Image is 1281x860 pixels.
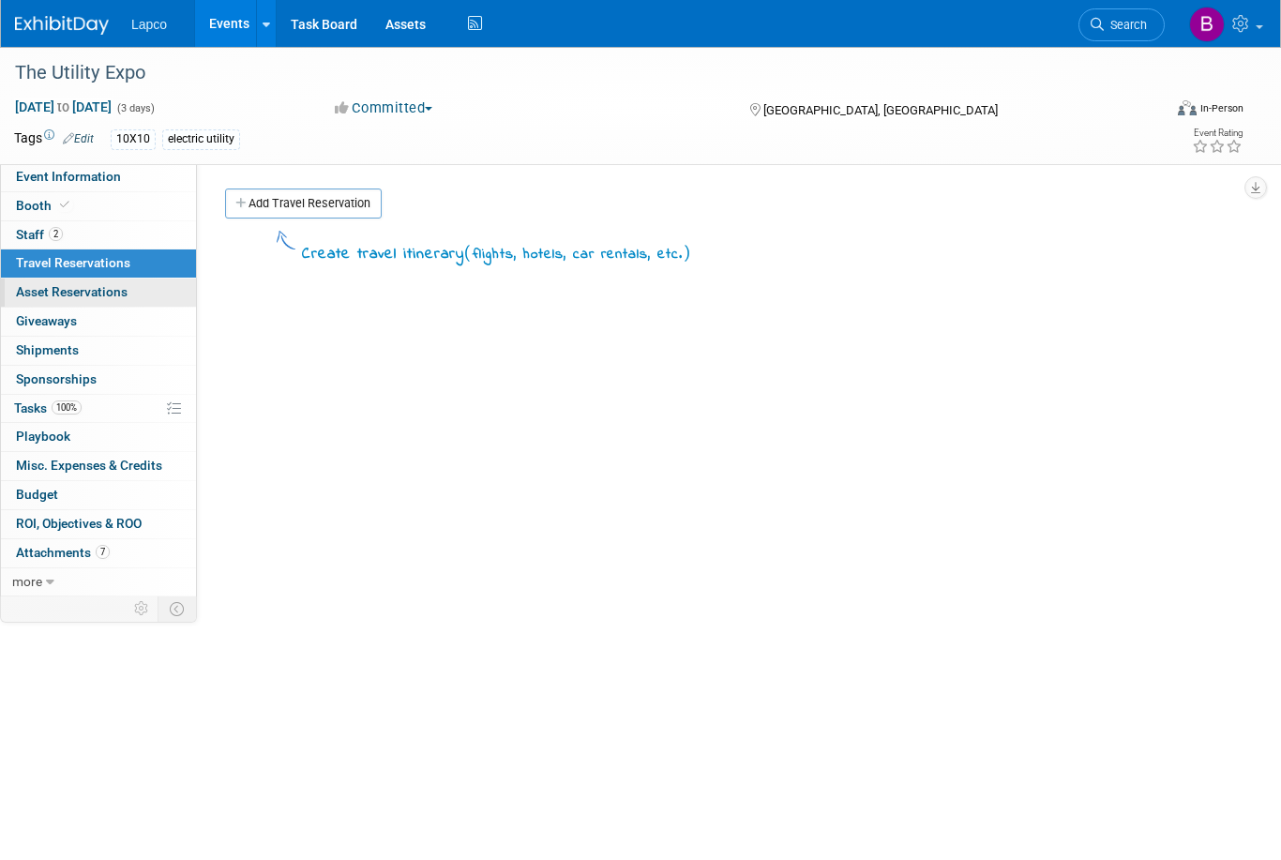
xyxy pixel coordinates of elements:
[54,99,72,114] span: to
[1,481,196,509] a: Budget
[162,129,240,149] div: electric utility
[16,198,73,213] span: Booth
[131,17,167,32] span: Lapco
[16,487,58,502] span: Budget
[16,342,79,357] span: Shipments
[14,400,82,415] span: Tasks
[1,192,196,220] a: Booth
[14,98,113,115] span: [DATE] [DATE]
[225,189,382,219] a: Add Travel Reservation
[1,221,196,249] a: Staff2
[1104,18,1147,32] span: Search
[1,568,196,596] a: more
[16,255,130,270] span: Travel Reservations
[1,249,196,278] a: Travel Reservations
[15,16,109,35] img: ExhibitDay
[1,395,196,423] a: Tasks100%
[16,429,70,444] span: Playbook
[1,510,196,538] a: ROI, Objectives & ROO
[16,458,162,473] span: Misc. Expenses & Credits
[473,244,683,264] span: flights, hotels, car rentals, etc.
[111,129,156,149] div: 10X10
[16,516,142,531] span: ROI, Objectives & ROO
[1,308,196,336] a: Giveaways
[158,596,197,621] td: Toggle Event Tabs
[16,284,128,299] span: Asset Reservations
[763,103,998,117] span: [GEOGRAPHIC_DATA], [GEOGRAPHIC_DATA]
[16,545,110,560] span: Attachments
[1,163,196,191] a: Event Information
[464,243,473,262] span: (
[8,56,1138,90] div: The Utility Expo
[16,313,77,328] span: Giveaways
[1,452,196,480] a: Misc. Expenses & Credits
[328,98,440,118] button: Committed
[683,243,691,262] span: )
[1189,7,1225,42] img: Bret Blanco
[16,227,63,242] span: Staff
[16,371,97,386] span: Sponsorships
[1178,100,1197,115] img: Format-Inperson.png
[115,102,155,114] span: (3 days)
[49,227,63,241] span: 2
[1,366,196,394] a: Sponsorships
[1192,128,1243,138] div: Event Rating
[1,423,196,451] a: Playbook
[12,574,42,589] span: more
[60,200,69,210] i: Booth reservation complete
[126,596,158,621] td: Personalize Event Tab Strip
[1,337,196,365] a: Shipments
[1062,98,1244,126] div: Event Format
[63,132,94,145] a: Edit
[1199,101,1243,115] div: In-Person
[302,241,691,266] div: Create travel itinerary
[1078,8,1165,41] a: Search
[96,545,110,559] span: 7
[52,400,82,415] span: 100%
[1,279,196,307] a: Asset Reservations
[16,169,121,184] span: Event Information
[1,539,196,567] a: Attachments7
[14,128,94,150] td: Tags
